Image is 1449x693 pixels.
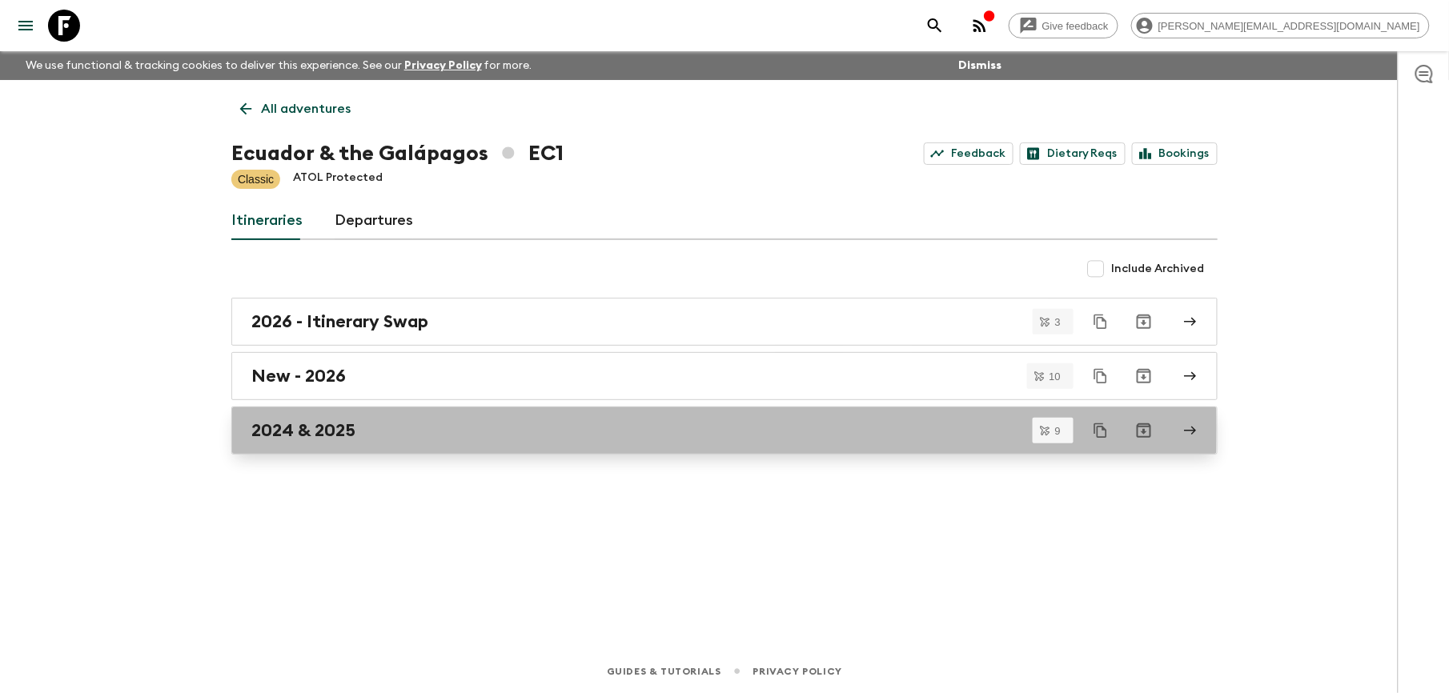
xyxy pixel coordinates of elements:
[1131,13,1430,38] div: [PERSON_NAME][EMAIL_ADDRESS][DOMAIN_NAME]
[231,138,564,170] h1: Ecuador & the Galápagos EC1
[1086,362,1115,391] button: Duplicate
[1112,261,1205,277] span: Include Archived
[1132,142,1218,165] a: Bookings
[753,663,842,680] a: Privacy Policy
[1046,426,1070,436] span: 9
[251,311,428,332] h2: 2026 - Itinerary Swap
[231,407,1218,455] a: 2024 & 2025
[1040,371,1070,382] span: 10
[1150,20,1429,32] span: [PERSON_NAME][EMAIL_ADDRESS][DOMAIN_NAME]
[1128,415,1160,447] button: Archive
[924,142,1013,165] a: Feedback
[261,99,351,118] p: All adventures
[1128,306,1160,338] button: Archive
[1086,416,1115,445] button: Duplicate
[251,420,355,441] h2: 2024 & 2025
[238,171,274,187] p: Classic
[335,202,413,240] a: Departures
[231,202,303,240] a: Itineraries
[1020,142,1126,165] a: Dietary Reqs
[954,54,1005,77] button: Dismiss
[1086,307,1115,336] button: Duplicate
[293,170,383,189] p: ATOL Protected
[10,10,42,42] button: menu
[231,352,1218,400] a: New - 2026
[1046,317,1070,327] span: 3
[1034,20,1118,32] span: Give feedback
[231,298,1218,346] a: 2026 - Itinerary Swap
[919,10,951,42] button: search adventures
[607,663,721,680] a: Guides & Tutorials
[404,60,482,71] a: Privacy Policy
[1128,360,1160,392] button: Archive
[19,51,539,80] p: We use functional & tracking cookies to deliver this experience. See our for more.
[231,93,359,125] a: All adventures
[251,366,346,387] h2: New - 2026
[1009,13,1118,38] a: Give feedback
